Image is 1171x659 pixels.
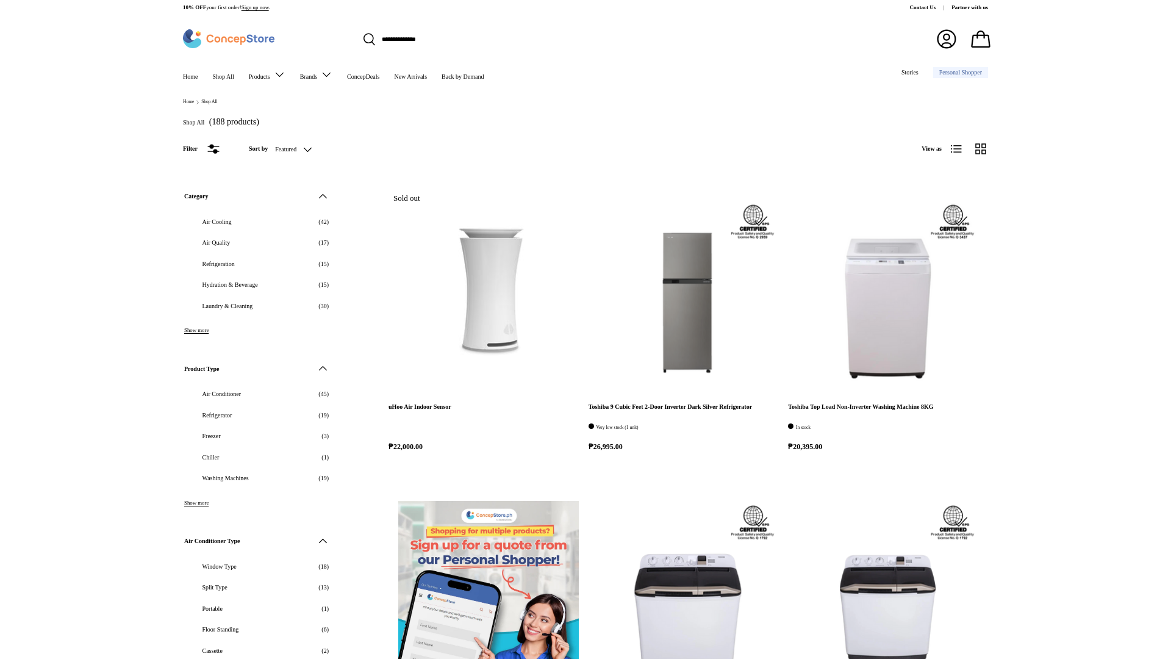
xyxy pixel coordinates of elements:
[202,259,312,268] span: Refrigeration
[249,62,285,87] a: Products
[589,403,752,410] a: Toshiba 9 Cubic Feet 2-Door Inverter Dark Silver Refrigerator
[275,146,296,153] span: Featured
[318,389,329,398] span: (45)
[922,144,942,153] span: View as
[201,99,217,104] a: Shop All
[951,4,988,12] a: Partner with us
[202,646,315,655] span: Cassette
[318,238,329,247] span: (17)
[209,117,259,126] span: (188 products)
[318,217,329,226] span: (42)
[183,119,204,126] h1: Shop All
[442,67,484,87] a: Back by Demand
[242,4,269,10] a: Sign up now
[183,62,484,87] nav: Primary
[184,192,309,201] span: Category
[318,562,329,571] span: (18)
[933,67,988,78] a: Personal Shopper
[212,67,234,87] a: Shop All
[202,238,312,247] span: Air Quality
[318,583,329,592] span: (13)
[183,4,206,10] strong: 10% OFF
[202,280,312,289] span: Hydration & Beverage
[300,62,332,87] a: Brands
[321,604,329,613] span: (1)
[184,348,329,389] summary: Product Type
[321,646,329,655] span: (2)
[202,453,315,462] span: Chiller
[202,389,312,398] span: Air Conditioner
[183,99,988,106] nav: Breadcrumbs
[202,562,312,571] span: Window Type
[183,143,220,155] button: Filter
[202,301,312,311] span: Laundry & Cleaning
[910,4,952,12] a: Contact Us
[249,144,275,153] label: Sort by
[183,145,198,152] span: Filter
[389,190,425,206] span: Sold out
[901,63,919,82] a: Stories
[321,453,329,462] span: (1)
[184,327,209,333] button: Show more
[389,403,451,410] a: uHoo Air Indoor Sensor
[293,62,340,87] summary: Brands
[321,625,329,634] span: (6)
[202,625,315,634] span: Floor Standing
[202,217,312,226] span: Air Cooling
[202,583,312,592] span: Split Type
[184,520,329,562] summary: Air Conditioner Type
[872,62,988,87] nav: Secondary
[275,139,337,160] button: Featured
[184,536,309,546] span: Air Conditioner Type
[202,431,315,441] span: Freezer
[202,411,312,420] span: Refrigerator
[321,431,329,441] span: (3)
[202,604,315,613] span: Portable
[183,67,198,87] a: Home
[347,67,379,87] a: ConcepDeals
[183,99,194,104] a: Home
[183,29,274,48] img: ConcepStore
[318,259,329,268] span: (15)
[242,62,293,87] summary: Products
[318,301,329,311] span: (30)
[202,474,312,483] span: Washing Machines
[939,70,982,76] span: Personal Shopper
[318,411,329,420] span: (19)
[183,4,270,12] p: your first order! .
[788,403,933,410] a: Toshiba Top Load Non-Inverter Washing Machine 8KG
[184,176,329,217] summary: Category
[184,364,309,373] span: Product Type
[394,67,427,87] a: New Arrivals
[318,280,329,289] span: (15)
[788,190,988,391] a: Toshiba Top Load Non-Inverter Washing Machine 8KG
[184,500,209,506] button: Show more
[589,190,789,391] a: Toshiba 9 Cubic Feet 2-Door Inverter Dark Silver Refrigerator
[318,474,329,483] span: (19)
[389,190,589,391] a: uHoo Air Indoor Sensor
